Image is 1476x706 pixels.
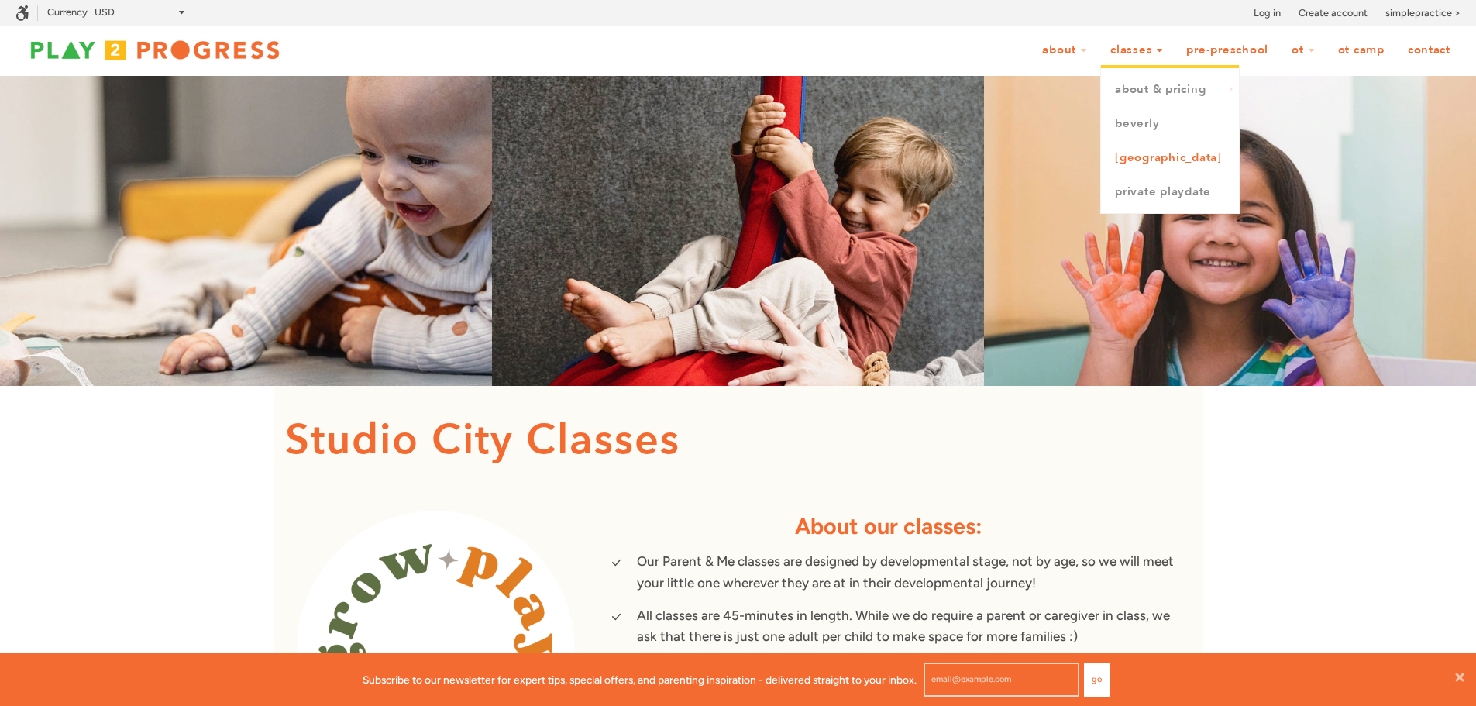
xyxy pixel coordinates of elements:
h1: Studio City Classes [285,409,1192,472]
strong: About our classes: [795,513,982,539]
a: OT [1282,36,1325,65]
img: Play2Progress logo [15,35,294,66]
a: Contact [1398,36,1461,65]
a: simplepractice > [1385,5,1461,21]
p: Subscribe to our newsletter for expert tips, special offers, and parenting inspiration - delivere... [363,671,917,688]
a: Classes [1100,36,1173,65]
button: Go [1084,663,1110,697]
p: All classes are 45-minutes in length. While we do require a parent or caregiver in class, we ask ... [637,605,1179,647]
a: Private Playdate [1101,175,1239,209]
a: Log in [1254,5,1281,21]
a: About [1032,36,1097,65]
label: Currency [47,6,88,18]
a: [GEOGRAPHIC_DATA] [1101,141,1239,175]
a: About & Pricing [1101,73,1239,107]
a: Pre-Preschool [1176,36,1278,65]
a: OT Camp [1328,36,1395,65]
a: Beverly [1101,107,1239,141]
input: email@example.com [924,663,1079,697]
a: Create account [1299,5,1368,21]
p: Our Parent & Me classes are designed by developmental stage, not by age, so we will meet your lit... [637,551,1179,593]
